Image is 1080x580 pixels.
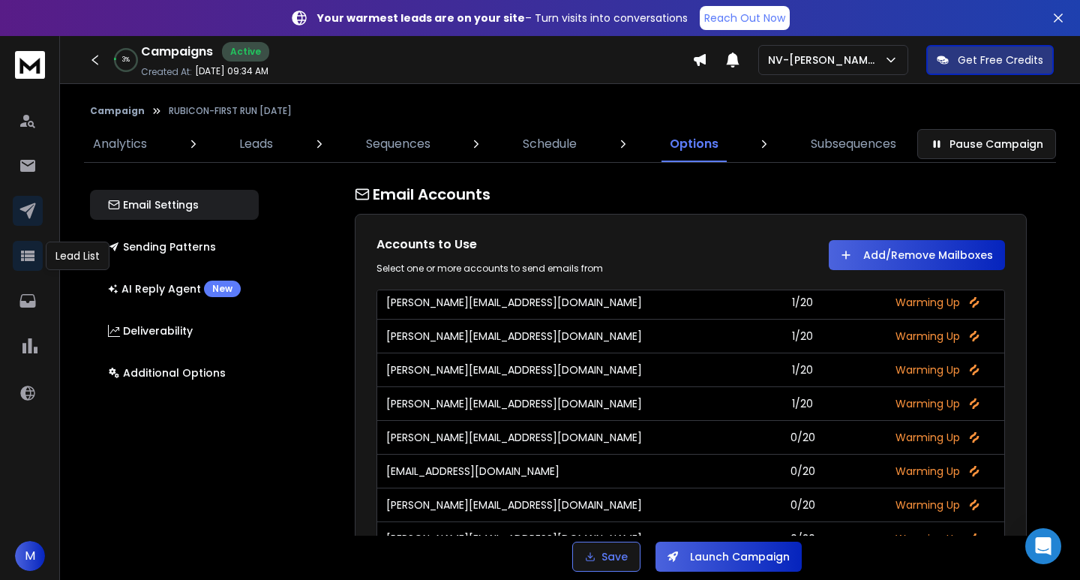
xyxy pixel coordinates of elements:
p: Warming Up [880,362,995,377]
a: Leads [230,126,282,162]
a: Sequences [357,126,439,162]
p: Schedule [523,135,577,153]
td: 1/20 [734,319,871,353]
p: Sending Patterns [108,239,216,254]
button: Email Settings [90,190,259,220]
p: [DATE] 09:34 AM [195,65,268,77]
p: [PERSON_NAME][EMAIL_ADDRESS][DOMAIN_NAME] [386,396,642,411]
p: Options [670,135,718,153]
a: Schedule [514,126,586,162]
td: 1/20 [734,386,871,420]
p: [PERSON_NAME][EMAIL_ADDRESS][DOMAIN_NAME] [386,362,642,377]
button: Deliverability [90,316,259,346]
button: Add/Remove Mailboxes [829,240,1005,270]
p: 3 % [122,56,130,65]
a: Analytics [84,126,156,162]
button: Campaign [90,105,145,117]
h1: Campaigns [141,43,213,61]
p: Warming Up [880,396,995,411]
p: Warming Up [880,464,995,479]
a: Subsequences [802,126,905,162]
p: Additional Options [108,365,226,380]
p: [PERSON_NAME][EMAIL_ADDRESS][DOMAIN_NAME] [386,497,642,512]
button: M [15,541,45,571]
button: Sending Patterns [90,232,259,262]
p: Warming Up [880,497,995,512]
p: Warming Up [880,430,995,445]
p: [PERSON_NAME][EMAIL_ADDRESS][DOMAIN_NAME] [386,430,642,445]
td: 1/20 [734,285,871,319]
td: 0/20 [734,521,871,555]
img: logo [15,51,45,79]
p: [PERSON_NAME][EMAIL_ADDRESS][DOMAIN_NAME] [386,531,642,546]
p: Deliverability [108,323,193,338]
p: Created At: [141,66,192,78]
button: Get Free Credits [926,45,1054,75]
a: Reach Out Now [700,6,790,30]
div: Open Intercom Messenger [1025,528,1061,564]
p: [PERSON_NAME][EMAIL_ADDRESS][DOMAIN_NAME] [386,295,642,310]
p: Get Free Credits [958,53,1043,68]
td: 0/20 [734,488,871,521]
div: Lead List [46,242,109,270]
p: Warming Up [880,329,995,344]
p: [EMAIL_ADDRESS][DOMAIN_NAME] [386,464,559,479]
td: 1/20 [734,353,871,386]
p: – Turn visits into conversations [317,11,688,26]
p: Warming Up [880,295,995,310]
h1: Accounts to Use [376,236,676,254]
td: 0/20 [734,420,871,454]
p: Leads [239,135,273,153]
button: Launch Campaign [655,542,802,572]
strong: Your warmest leads are on your site [317,11,525,26]
p: Reach Out Now [704,11,785,26]
div: Active [222,42,269,62]
button: Pause Campaign [917,129,1056,159]
p: Email Settings [108,197,199,212]
a: Options [661,126,727,162]
td: 0/20 [734,454,871,488]
p: NV-[PERSON_NAME] [768,53,883,68]
button: Additional Options [90,358,259,388]
div: New [204,281,241,297]
p: [PERSON_NAME][EMAIL_ADDRESS][DOMAIN_NAME] [386,329,642,344]
p: Sequences [366,135,430,153]
p: Analytics [93,135,147,153]
h1: Email Accounts [355,184,1027,205]
button: Save [572,542,640,572]
div: Select one or more accounts to send emails from [376,263,676,275]
button: AI Reply AgentNew [90,274,259,304]
p: Subsequences [811,135,896,153]
p: AI Reply Agent [108,281,241,297]
p: Warming Up [880,531,995,546]
p: RUBICON-FIRST RUN [DATE] [169,105,292,117]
